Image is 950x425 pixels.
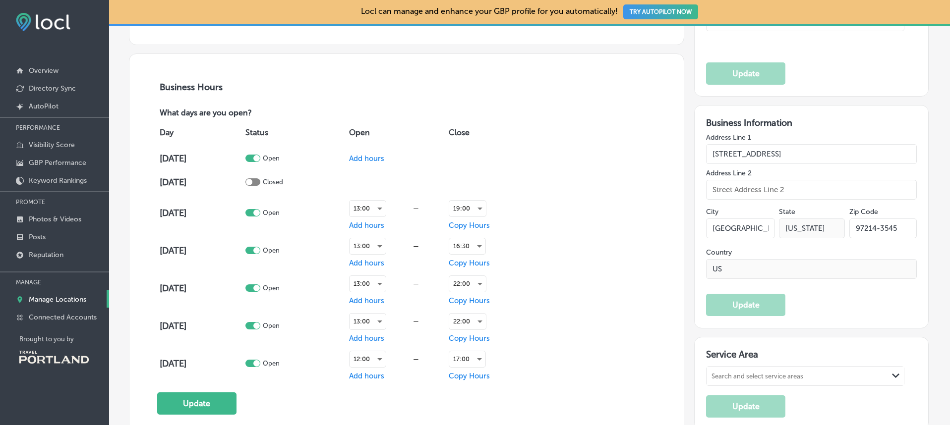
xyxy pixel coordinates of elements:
[160,153,243,164] h4: [DATE]
[349,334,384,343] span: Add hours
[706,248,916,257] label: Country
[706,180,916,200] input: Street Address Line 2
[243,119,347,147] th: Status
[349,296,384,305] span: Add hours
[449,238,485,254] div: 16:30
[706,208,718,216] label: City
[29,102,59,110] p: AutoPilot
[347,119,446,147] th: Open
[449,259,490,267] span: Copy Hours
[160,320,243,331] h4: [DATE]
[16,13,70,31] img: fda3e92497d09a02dc62c9cd864e3231.png
[29,84,76,93] p: Directory Sync
[19,351,89,364] img: Travel Portland
[349,221,384,230] span: Add hours
[29,295,86,304] p: Manage Locations
[446,119,532,147] th: Close
[386,318,446,325] div: —
[349,259,384,267] span: Add hours
[29,159,86,167] p: GBP Performance
[160,177,243,188] h4: [DATE]
[29,141,75,149] p: Visibility Score
[350,201,386,216] div: 13:00
[263,322,280,329] p: Open
[263,209,280,216] p: Open
[157,119,243,147] th: Day
[449,296,490,305] span: Copy Hours
[449,372,490,380] span: Copy Hours
[160,245,243,256] h4: [DATE]
[350,238,386,254] div: 13:00
[706,169,916,177] label: Address Line 2
[779,208,795,216] label: State
[263,360,280,367] p: Open
[849,218,917,238] input: Zip Code
[386,205,446,212] div: —
[160,358,243,369] h4: [DATE]
[263,155,280,162] p: Open
[157,392,237,415] button: Update
[706,294,785,316] button: Update
[29,251,63,259] p: Reputation
[449,314,486,329] div: 22:00
[449,221,490,230] span: Copy Hours
[706,218,775,238] input: City
[706,144,916,164] input: Street Address Line 1
[350,276,386,292] div: 13:00
[263,284,280,292] p: Open
[160,208,243,218] h4: [DATE]
[706,349,917,364] h3: Service Area
[386,242,446,250] div: —
[29,215,81,223] p: Photos & Videos
[350,351,386,367] div: 12:00
[449,276,486,292] div: 22:00
[706,62,785,85] button: Update
[849,208,878,216] label: Zip Code
[779,218,845,238] input: NY
[263,247,280,254] p: Open
[19,335,109,343] p: Brought to you by
[349,372,384,380] span: Add hours
[449,334,490,343] span: Copy Hours
[349,154,384,163] span: Add hours
[263,178,283,186] p: Closed
[160,283,243,294] h4: [DATE]
[706,117,916,128] h3: Business Information
[157,108,323,119] p: What days are you open?
[29,176,87,185] p: Keyword Rankings
[386,355,446,363] div: —
[29,66,59,75] p: Overview
[29,313,97,321] p: Connected Accounts
[623,4,698,19] button: TRY AUTOPILOT NOW
[386,280,446,287] div: —
[449,201,486,216] div: 19:00
[449,351,485,367] div: 17:00
[350,314,386,329] div: 13:00
[706,259,916,279] input: Country
[29,233,46,241] p: Posts
[157,82,656,93] h3: Business Hours
[706,133,916,142] label: Address Line 1
[712,372,803,380] div: Search and select service areas
[706,395,785,418] button: Update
